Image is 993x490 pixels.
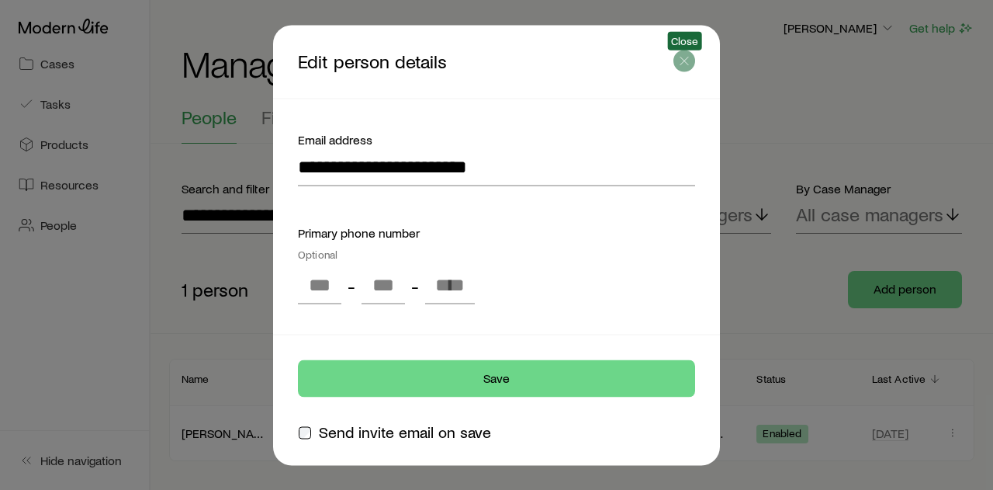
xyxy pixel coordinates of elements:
div: Email address [298,130,695,148]
span: - [411,274,419,296]
button: Save [298,360,695,397]
div: Primary phone number [298,223,695,260]
span: - [348,274,355,296]
div: Optional [298,248,695,260]
span: Close [671,34,699,47]
span: Send invite email on save [319,422,491,440]
input: Send invite email on save [299,426,311,439]
p: Edit person details [298,50,673,73]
